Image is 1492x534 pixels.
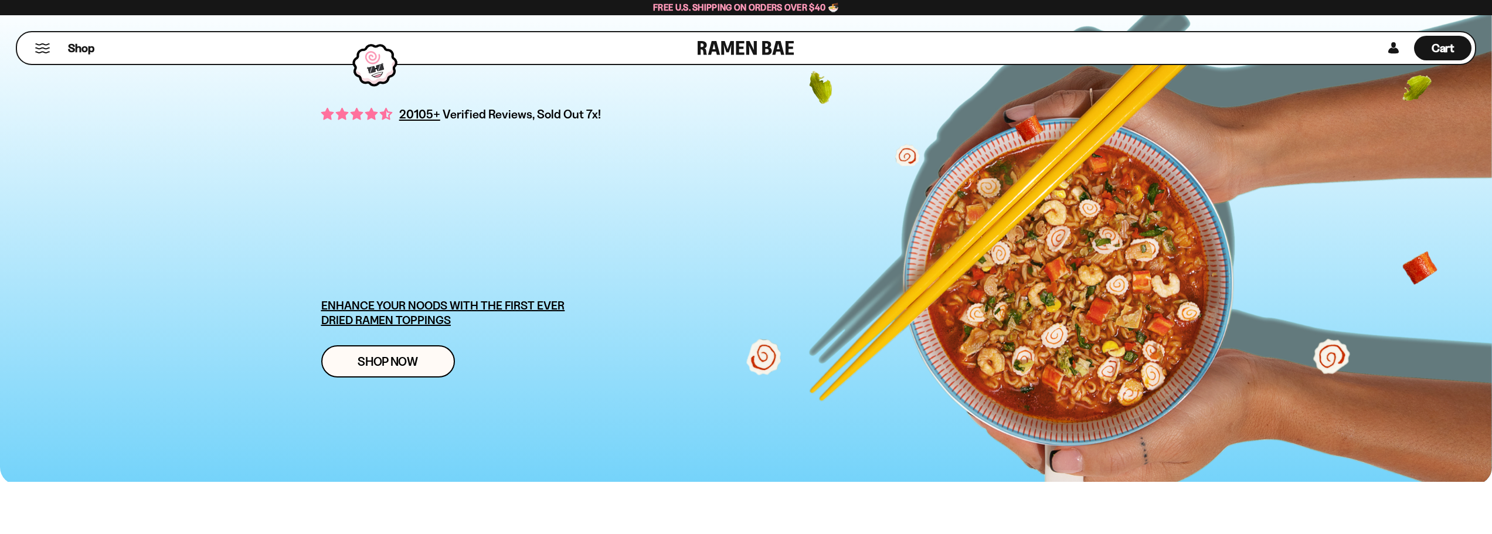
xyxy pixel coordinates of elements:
[68,36,94,60] a: Shop
[443,107,601,121] span: Verified Reviews, Sold Out 7x!
[1414,32,1471,64] a: Cart
[68,40,94,56] span: Shop
[653,2,839,13] span: Free U.S. Shipping on Orders over $40 🍜
[321,345,455,377] a: Shop Now
[35,43,50,53] button: Mobile Menu Trigger
[1432,41,1454,55] span: Cart
[358,355,418,368] span: Shop Now
[399,105,440,123] span: 20105+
